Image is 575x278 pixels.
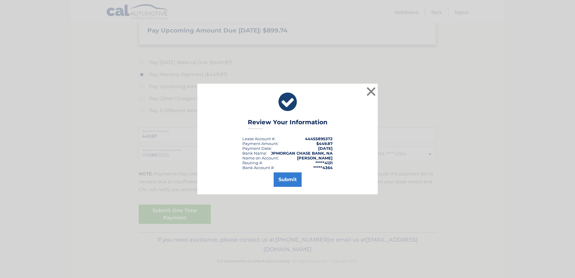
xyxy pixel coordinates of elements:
div: : [242,146,272,151]
span: Payment Date [242,146,271,151]
span: $449.87 [316,141,333,146]
div: Payment Amount: [242,141,278,146]
strong: 44455895372 [305,136,333,141]
div: Name on Account: [242,156,279,160]
div: Lease Account #: [242,136,275,141]
strong: JPMORGAN CHASE BANK, NA [271,151,333,156]
div: Bank Account #: [242,165,275,170]
button: × [365,85,377,97]
div: Bank Name: [242,151,267,156]
h3: Review Your Information [248,119,327,129]
div: Routing #: [242,160,263,165]
button: Submit [274,172,302,187]
strong: [PERSON_NAME] [297,156,333,160]
span: [DATE] [318,146,333,151]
